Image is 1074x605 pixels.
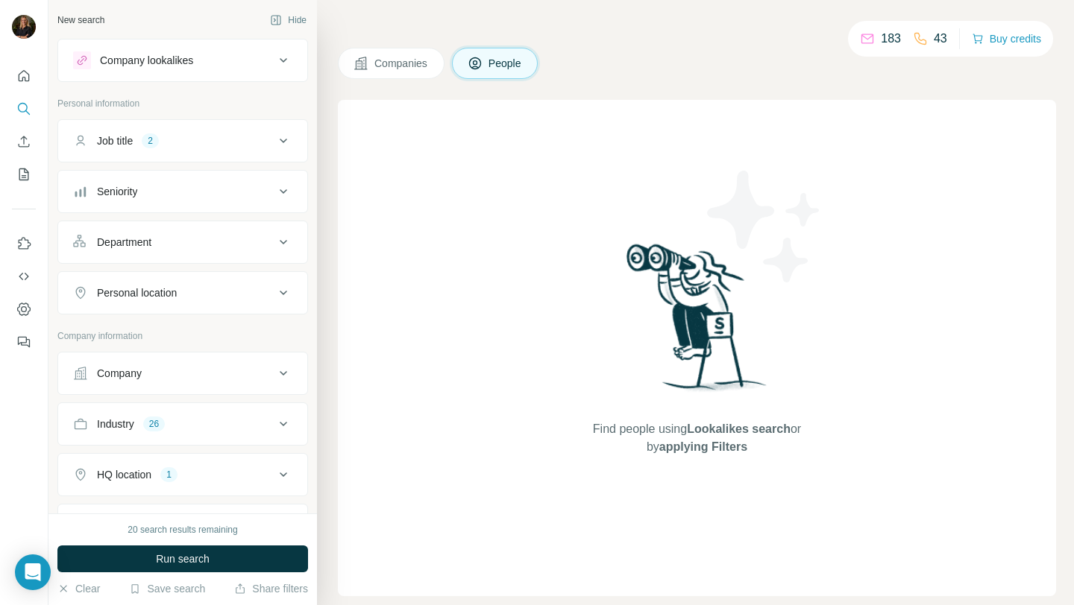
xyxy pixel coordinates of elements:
[57,329,308,343] p: Company information
[12,63,36,89] button: Quick start
[12,128,36,155] button: Enrich CSV
[58,457,307,492] button: HQ location1
[12,161,36,188] button: My lists
[489,56,523,71] span: People
[12,263,36,290] button: Use Surfe API
[697,159,832,294] img: Surfe Illustration - Stars
[972,28,1041,49] button: Buy credits
[58,123,307,159] button: Job title2
[12,230,36,257] button: Use Surfe on LinkedIn
[97,366,142,381] div: Company
[687,422,791,435] span: Lookalikes search
[100,53,193,68] div: Company lookalikes
[58,42,307,78] button: Company lookalikes
[57,545,308,572] button: Run search
[58,406,307,442] button: Industry26
[234,581,308,596] button: Share filters
[156,551,210,566] span: Run search
[12,95,36,122] button: Search
[15,554,51,590] div: Open Intercom Messenger
[97,416,134,431] div: Industry
[12,15,36,39] img: Avatar
[57,97,308,110] p: Personal information
[58,507,307,543] button: Annual revenue ($)
[374,56,429,71] span: Companies
[12,296,36,323] button: Dashboard
[659,440,747,453] span: applying Filters
[97,133,133,148] div: Job title
[97,285,177,300] div: Personal location
[142,134,159,148] div: 2
[160,468,178,481] div: 1
[128,523,237,536] div: 20 search results remaining
[97,235,151,250] div: Department
[97,184,137,199] div: Seniority
[338,18,1056,39] h4: Search
[934,30,947,48] p: 43
[129,581,205,596] button: Save search
[58,174,307,209] button: Seniority
[57,13,104,27] div: New search
[12,329,36,355] button: Feedback
[260,9,317,31] button: Hide
[97,467,151,482] div: HQ location
[881,30,901,48] p: 183
[57,581,100,596] button: Clear
[58,224,307,260] button: Department
[143,417,165,431] div: 26
[577,420,816,456] span: Find people using or by
[58,355,307,391] button: Company
[620,240,775,406] img: Surfe Illustration - Woman searching with binoculars
[58,275,307,311] button: Personal location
